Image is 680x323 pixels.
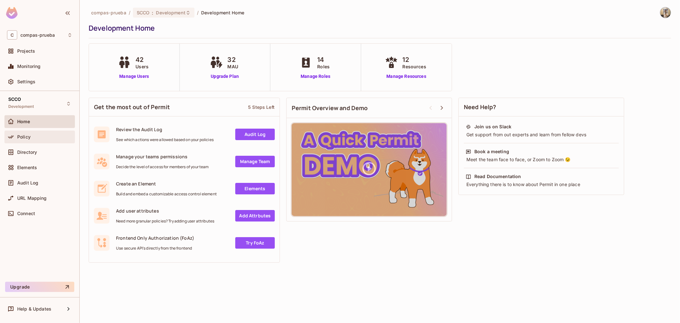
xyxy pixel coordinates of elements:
[474,148,509,155] div: Book a meeting
[464,103,496,111] span: Need Help?
[6,7,18,19] img: SReyMgAAAABJRU5ErkJggg==
[17,211,35,216] span: Connect
[116,154,209,160] span: Manage your teams permissions
[474,124,511,130] div: Join us on Slack
[17,165,37,170] span: Elements
[403,55,426,64] span: 12
[228,63,238,70] span: MAU
[466,156,617,163] div: Meet the team face to face, or Zoom to Zoom 😉
[151,10,154,15] span: :
[17,119,30,124] span: Home
[17,196,47,201] span: URL Mapping
[116,219,214,224] span: Need more granular policies? Try adding user attributes
[116,235,194,241] span: Frontend Only Authorization (FoAz)
[116,73,152,80] a: Manage Users
[8,104,34,109] span: Development
[235,237,275,249] a: Try FoAz
[208,73,241,80] a: Upgrade Plan
[317,55,330,64] span: 14
[17,150,37,155] span: Directory
[91,10,126,16] span: the active workspace
[235,183,275,194] a: Elements
[403,63,426,70] span: Resources
[7,30,17,40] span: C
[384,73,429,80] a: Manage Resources
[94,103,170,111] span: Get the most out of Permit
[317,63,330,70] span: Roles
[235,210,275,222] a: Add Attrbutes
[298,73,333,80] a: Manage Roles
[660,7,671,18] img: David Villegas
[474,173,521,180] div: Read Documentation
[20,33,55,38] span: Workspace: compas-prueba
[197,10,199,16] li: /
[5,282,74,292] button: Upgrade
[8,97,21,102] span: SCCO
[235,156,275,167] a: Manage Team
[129,10,130,16] li: /
[89,23,668,33] div: Development Home
[116,181,217,187] span: Create an Element
[17,306,51,312] span: Help & Updates
[248,104,274,110] div: 5 Steps Left
[116,246,194,251] span: Use secure API's directly from the frontend
[235,129,275,140] a: Audit Log
[17,64,41,69] span: Monitoring
[116,126,214,132] span: Review the Audit Log
[228,55,238,64] span: 32
[466,131,617,138] div: Get support from out experts and learn from fellow devs
[116,164,209,169] span: Decide the level of access for members of your team
[17,134,31,139] span: Policy
[17,79,35,84] span: Settings
[17,180,38,185] span: Audit Log
[116,208,214,214] span: Add user attributes
[116,192,217,197] span: Build and embed a customizable access control element
[292,104,368,112] span: Permit Overview and Demo
[156,10,186,16] span: Development
[137,10,150,16] span: SCCO
[466,181,617,188] div: Everything there is to know about Permit in one place
[17,49,35,54] span: Projects
[135,55,149,64] span: 42
[116,137,214,142] span: See which actions were allowed based on your policies
[201,10,244,16] span: Development Home
[135,63,149,70] span: Users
